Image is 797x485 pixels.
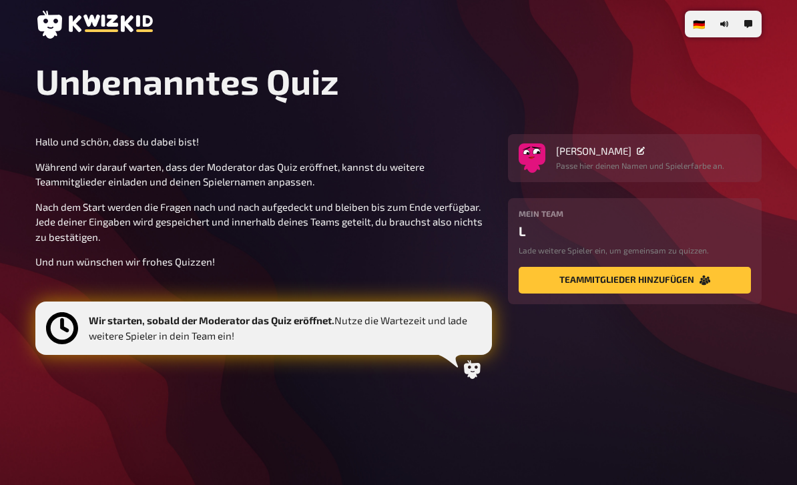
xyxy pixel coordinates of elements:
p: Hallo und schön, dass du dabei bist! [35,134,492,149]
div: L [519,223,751,239]
h1: Unbenanntes Quiz [35,60,762,102]
p: Lade weitere Spieler ein, um gemeinsam zu quizzen. [519,244,751,256]
p: Und nun wünschen wir frohes Quizzen! [35,254,492,270]
p: Während wir darauf warten, dass der Moderator das Quiz eröffnet, kannst du weitere Teammitglieder... [35,159,492,189]
button: Avatar [519,145,545,171]
li: 🇩🇪 [688,13,711,35]
p: Nach dem Start werden die Fragen nach und nach aufgedeckt und bleiben bis zum Ende verfügbar. Jed... [35,199,492,245]
span: [PERSON_NAME] [556,145,631,157]
h4: Mein Team [519,209,751,218]
p: Passe hier deinen Namen und Spielerfarbe an. [556,159,724,171]
button: Teammitglieder hinzufügen [519,267,751,294]
p: Nutze die Wartezeit und lade weitere Spieler in dein Team ein! [89,313,481,343]
img: Avatar [519,141,545,167]
b: Wir starten, sobald der Moderator das Quiz eröffnet. [89,314,334,326]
